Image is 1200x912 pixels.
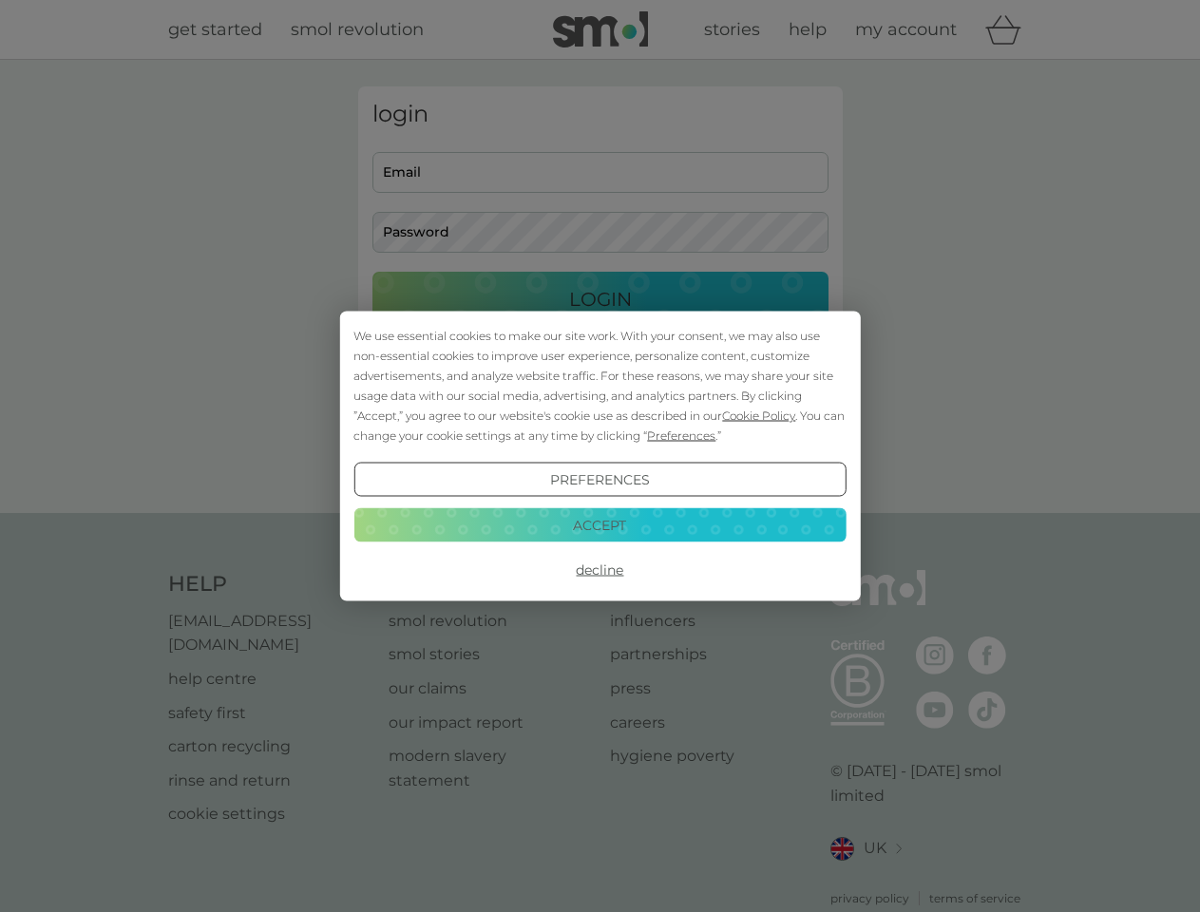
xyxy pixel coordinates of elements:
[353,463,846,497] button: Preferences
[722,408,795,423] span: Cookie Policy
[647,428,715,443] span: Preferences
[353,507,846,541] button: Accept
[353,326,846,446] div: We use essential cookies to make our site work. With your consent, we may also use non-essential ...
[353,553,846,587] button: Decline
[339,312,860,601] div: Cookie Consent Prompt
